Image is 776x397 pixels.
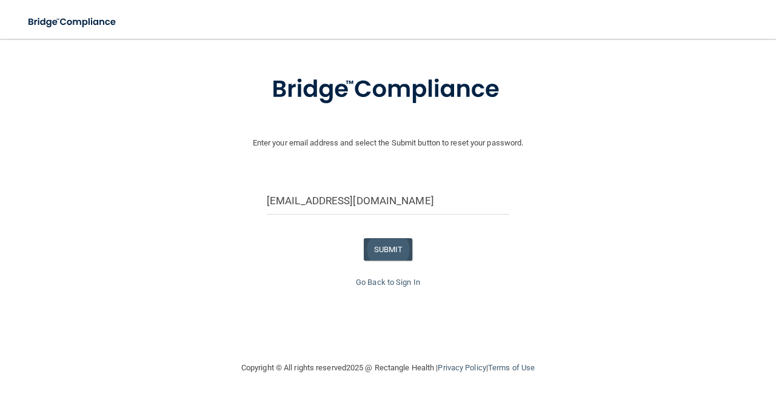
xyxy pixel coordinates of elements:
input: Email [267,187,509,215]
a: Terms of Use [488,363,535,372]
button: SUBMIT [364,238,413,261]
iframe: Drift Widget Chat Controller [566,311,761,359]
img: bridge_compliance_login_screen.278c3ca4.svg [247,58,529,121]
a: Privacy Policy [438,363,486,372]
div: Copyright © All rights reserved 2025 @ Rectangle Health | | [167,349,609,387]
a: Go Back to Sign In [356,278,420,287]
img: bridge_compliance_login_screen.278c3ca4.svg [18,10,127,35]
